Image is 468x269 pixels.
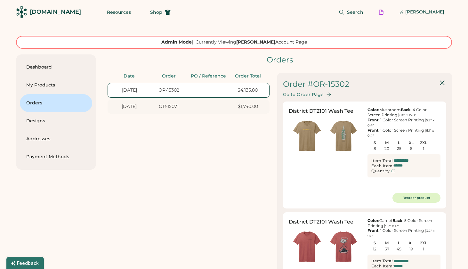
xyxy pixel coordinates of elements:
div: Payment Methods [26,154,86,160]
img: generate-image [289,118,325,154]
div: PO / Reference [190,73,226,79]
div: 8 [374,146,376,151]
div: Go to Order Page [283,92,324,97]
div: S [369,141,381,145]
div: 25 [397,146,401,151]
strong: Color: [367,218,379,223]
strong: Front [367,128,378,133]
div: 12 [373,247,376,251]
div: Order Total [230,73,266,79]
div: | Currently Viewing Account Page [161,39,307,45]
div: 2XL [417,141,429,145]
div: 45 [397,247,401,251]
div: Dashboard [26,64,86,70]
div: Quantity: [371,168,391,174]
div: Item Total: [371,158,394,163]
div: 62 [391,169,395,173]
div: OR-15071 [151,103,187,110]
div: Order [151,73,187,79]
button: Resources [99,6,139,19]
div: My Products [26,82,86,88]
div: 37 [385,247,389,251]
div: S [369,241,381,245]
strong: [PERSON_NAME] [236,39,275,45]
font: 6.1" x 0.4" [367,128,435,138]
div: 2XL [417,241,429,245]
font: 9.7" x 17" [385,224,399,228]
div: Designs [26,118,86,124]
div: District DT2101 Wash Tee [289,107,354,115]
div: XL [405,141,417,145]
div: 1 [423,247,424,251]
button: Search [331,6,371,19]
div: Addresses [26,136,86,142]
div: L [393,141,405,145]
div: 19 [409,247,413,251]
div: District DT2101 Wash Tee [289,218,354,226]
div: M [381,241,393,245]
div: 8 [410,146,413,151]
div: $4,135.80 [230,87,265,94]
span: Shop [150,10,162,14]
div: OR-15302 [151,87,187,94]
img: generate-image [289,228,325,265]
div: Each Item: [371,264,394,269]
button: Shop [142,6,178,19]
strong: Front [367,228,378,233]
div: $1,740.00 [230,103,266,110]
div: Mushroom : 4 Color Screen Printing | : 1 Color Screen Printing | : 1 Color Screen Printing | [367,107,440,138]
div: L [393,241,405,245]
div: [DOMAIN_NAME] [30,8,81,16]
div: [DATE] [111,103,147,110]
div: Orders [26,100,86,106]
div: [DATE] [112,87,147,94]
strong: Front [367,118,378,122]
strong: Color: [367,107,379,112]
div: Date [111,73,147,79]
div: Each Item: [371,163,394,168]
div: 20 [384,146,389,151]
div: Order #OR-15302 [283,79,349,90]
strong: Back [401,107,411,112]
img: Rendered Logo - Screens [16,6,27,18]
div: Garnet : 5 Color Screen Printing | : 1 Color Screen Printing | [367,218,440,239]
div: M [381,141,393,145]
strong: Back [392,218,402,223]
div: Orders [108,54,452,65]
div: [PERSON_NAME] [405,9,444,15]
iframe: Front Chat [438,240,465,268]
div: XL [405,241,417,245]
img: generate-image [325,228,362,265]
img: generate-image [325,118,362,154]
div: 1 [423,146,424,151]
button: Reorder product [392,193,440,203]
strong: Admin Mode [161,39,192,45]
span: Search [347,10,363,14]
div: Item Total: [371,258,394,264]
font: 8.8" x 15.8" [399,113,416,117]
